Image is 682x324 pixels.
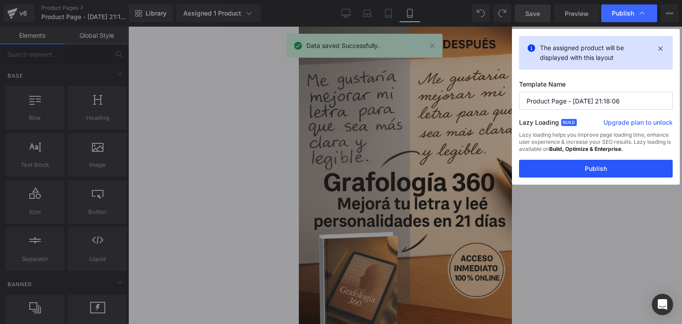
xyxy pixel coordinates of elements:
span: Build [561,119,577,126]
strong: Build, Optimize & Enterprise. [549,146,623,152]
span: Publish [612,9,634,17]
div: Open Intercom Messenger [652,294,673,315]
p: The assigned product will be displayed with this layout [540,43,652,63]
label: Template Name [519,80,673,92]
label: Lazy Loading [519,117,559,131]
div: Lazy loading helps you improve page loading time, enhance user experience & increase your SEO res... [519,131,673,160]
button: Publish [519,160,673,178]
a: Upgrade plan to unlock [603,118,673,130]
